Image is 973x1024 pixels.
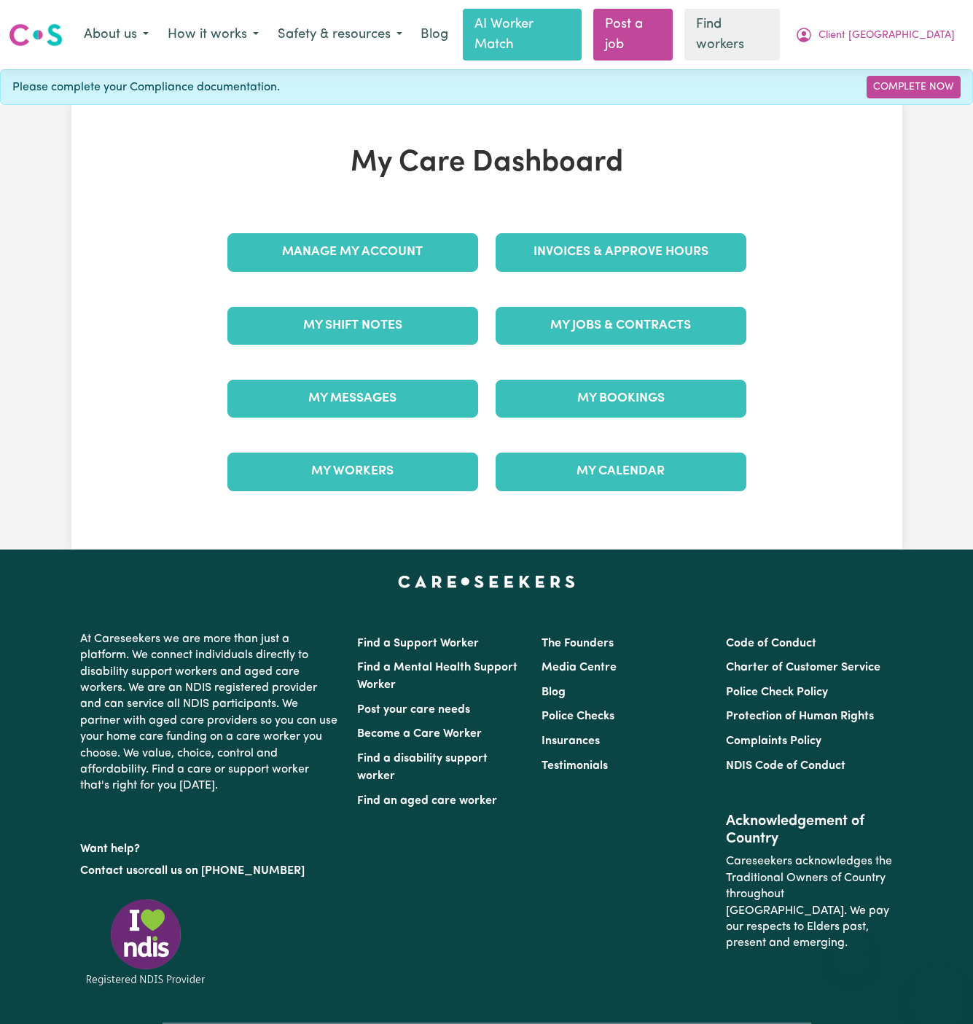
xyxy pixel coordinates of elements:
[357,753,488,782] a: Find a disability support worker
[837,931,866,960] iframe: Close message
[268,20,412,50] button: Safety & resources
[726,687,828,698] a: Police Check Policy
[80,857,340,885] p: or
[463,9,582,60] a: AI Worker Match
[542,735,600,747] a: Insurances
[726,711,874,722] a: Protection of Human Rights
[398,576,575,587] a: Careseekers home page
[818,28,955,44] span: Client [GEOGRAPHIC_DATA]
[496,233,746,271] a: Invoices & Approve Hours
[726,813,893,848] h2: Acknowledgement of Country
[496,307,746,345] a: My Jobs & Contracts
[542,687,566,698] a: Blog
[593,9,673,60] a: Post a job
[227,233,478,271] a: Manage My Account
[915,966,961,1012] iframe: Button to launch messaging window
[542,662,617,673] a: Media Centre
[74,20,158,50] button: About us
[149,865,305,877] a: call us on [PHONE_NUMBER]
[357,638,479,649] a: Find a Support Worker
[80,625,340,800] p: At Careseekers we are more than just a platform. We connect individuals directly to disability su...
[542,711,614,722] a: Police Checks
[357,662,517,691] a: Find a Mental Health Support Worker
[80,896,211,988] img: Registered NDIS provider
[542,638,614,649] a: The Founders
[726,760,845,772] a: NDIS Code of Conduct
[227,380,478,418] a: My Messages
[726,735,821,747] a: Complaints Policy
[219,146,755,181] h1: My Care Dashboard
[12,79,280,96] span: Please complete your Compliance documentation.
[9,18,63,52] a: Careseekers logo
[80,865,138,877] a: Contact us
[357,728,482,740] a: Become a Care Worker
[496,380,746,418] a: My Bookings
[726,638,816,649] a: Code of Conduct
[227,453,478,490] a: My Workers
[9,22,63,48] img: Careseekers logo
[786,20,964,50] button: My Account
[357,704,470,716] a: Post your care needs
[227,307,478,345] a: My Shift Notes
[542,760,608,772] a: Testimonials
[80,835,340,857] p: Want help?
[726,848,893,957] p: Careseekers acknowledges the Traditional Owners of Country throughout [GEOGRAPHIC_DATA]. We pay o...
[357,795,497,807] a: Find an aged care worker
[496,453,746,490] a: My Calendar
[684,9,780,60] a: Find workers
[412,19,457,51] a: Blog
[867,76,961,98] a: Complete Now
[158,20,268,50] button: How it works
[726,662,880,673] a: Charter of Customer Service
